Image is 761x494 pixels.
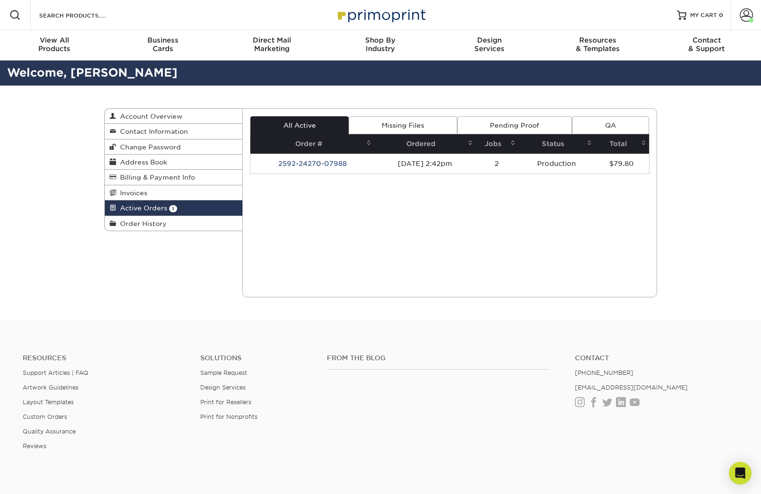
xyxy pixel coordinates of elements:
[250,154,374,173] td: 2592-24270-07988
[217,30,326,61] a: Direct MailMarketing
[326,30,435,61] a: Shop ByIndustry
[109,30,217,61] a: BusinessCards
[23,428,76,435] a: Quality Assurance
[38,9,130,21] input: SEARCH PRODUCTS.....
[23,384,78,391] a: Artwork Guidelines
[575,384,688,391] a: [EMAIL_ADDRESS][DOMAIN_NAME]
[105,139,243,155] a: Change Password
[457,116,572,134] a: Pending Proof
[200,369,247,376] a: Sample Request
[200,354,313,362] h4: Solutions
[544,30,652,61] a: Resources& Templates
[23,413,67,420] a: Custom Orders
[200,413,257,420] a: Print for Nonprofits
[595,134,649,154] th: Total
[349,116,457,134] a: Missing Files
[729,462,752,485] div: Open Intercom Messenger
[116,143,181,151] span: Change Password
[116,113,182,120] span: Account Overview
[2,465,80,491] iframe: Google Customer Reviews
[544,36,652,53] div: & Templates
[544,36,652,44] span: Resources
[105,124,243,139] a: Contact Information
[105,185,243,200] a: Invoices
[23,354,186,362] h4: Resources
[105,155,243,170] a: Address Book
[326,36,435,53] div: Industry
[572,116,649,134] a: QA
[652,30,761,61] a: Contact& Support
[23,399,74,406] a: Layout Templates
[217,36,326,44] span: Direct Mail
[374,154,475,173] td: [DATE] 2:42pm
[327,354,550,362] h4: From the Blog
[575,369,633,376] a: [PHONE_NUMBER]
[23,369,88,376] a: Support Articles | FAQ
[518,154,595,173] td: Production
[326,36,435,44] span: Shop By
[116,128,188,135] span: Contact Information
[374,134,475,154] th: Ordered
[116,204,167,212] span: Active Orders
[435,36,544,53] div: Services
[116,173,195,181] span: Billing & Payment Info
[595,154,649,173] td: $79.80
[116,220,167,227] span: Order History
[200,384,246,391] a: Design Services
[333,5,428,25] img: Primoprint
[652,36,761,44] span: Contact
[476,154,519,173] td: 2
[217,36,326,53] div: Marketing
[105,200,243,216] a: Active Orders 1
[169,205,177,212] span: 1
[435,30,544,61] a: DesignServices
[435,36,544,44] span: Design
[116,158,167,166] span: Address Book
[105,216,243,231] a: Order History
[23,442,46,450] a: Reviews
[575,354,738,362] a: Contact
[105,109,243,124] a: Account Overview
[652,36,761,53] div: & Support
[109,36,217,44] span: Business
[250,116,349,134] a: All Active
[476,134,519,154] th: Jobs
[105,170,243,185] a: Billing & Payment Info
[116,189,147,197] span: Invoices
[719,12,723,18] span: 0
[250,134,374,154] th: Order #
[109,36,217,53] div: Cards
[518,134,595,154] th: Status
[200,399,251,406] a: Print for Resellers
[690,11,717,19] span: MY CART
